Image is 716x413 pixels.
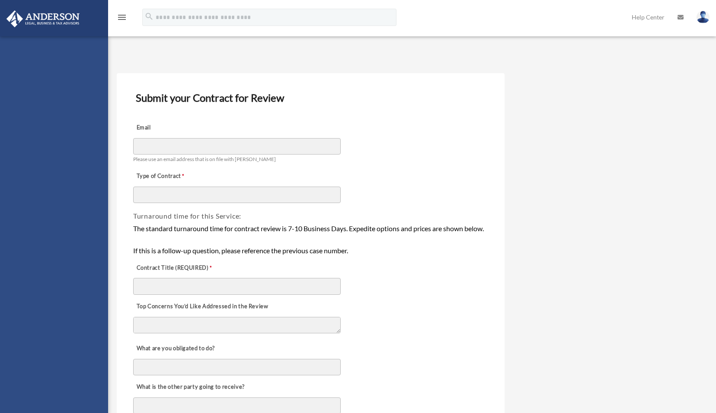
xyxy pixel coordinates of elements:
span: Turnaround time for this Service: [133,212,241,220]
label: Contract Title (REQUIRED) [133,262,220,274]
label: Top Concerns You’d Like Addressed in the Review [133,300,271,313]
label: What is the other party going to receive? [133,381,247,394]
img: Anderson Advisors Platinum Portal [4,10,82,27]
h3: Submit your Contract for Review [132,89,489,107]
img: User Pic [697,11,710,23]
label: Type of Contract [133,171,220,183]
i: menu [117,12,127,23]
div: The standard turnaround time for contract review is 7-10 Business Days. Expedite options and pric... [133,223,489,256]
label: Email [133,122,220,134]
i: search [144,12,154,21]
label: What are you obligated to do? [133,342,220,355]
a: menu [117,15,127,23]
span: Please use an email address that is on file with [PERSON_NAME] [133,156,276,162]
